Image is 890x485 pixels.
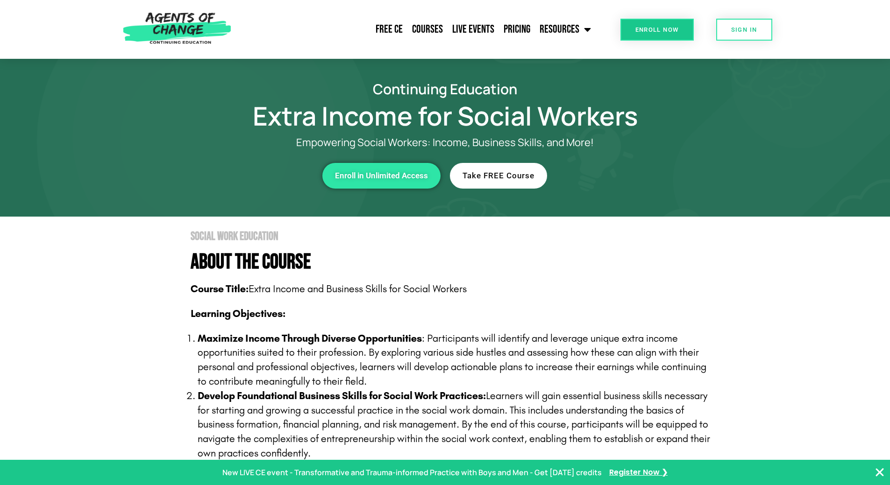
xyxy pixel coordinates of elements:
[322,163,441,189] a: Enroll in Unlimited Access
[620,19,694,41] a: Enroll Now
[609,466,668,479] a: Register Now ❯
[535,18,596,41] a: Resources
[222,466,602,479] p: New LIVE CE event - Transformative and Trauma-informed Practice with Boys and Men - Get [DATE] cr...
[198,331,712,389] p: : Participants will identify and leverage unique extra income opportunities suited to their profe...
[448,18,499,41] a: Live Events
[874,467,885,478] button: Close Banner
[198,332,422,344] strong: Maximize Income Through Diverse Opportunities
[716,19,772,41] a: SIGN IN
[450,163,547,189] a: Take FREE Course
[371,18,407,41] a: Free CE
[499,18,535,41] a: Pricing
[191,283,249,295] b: Course Title:
[463,172,534,180] span: Take FREE Course
[731,27,757,33] span: SIGN IN
[179,105,712,127] h1: Extra Income for Social Workers
[216,136,674,149] p: Empowering Social Workers: Income, Business Skills, and More!
[198,390,486,402] strong: Develop Foundational Business Skills for Social Work Practices:
[335,172,428,180] span: Enroll in Unlimited Access
[407,18,448,41] a: Courses
[191,231,712,242] h2: Social Work Education
[179,82,712,96] h2: Continuing Education
[191,308,285,320] b: Learning Objectives:
[191,282,712,296] p: Extra Income and Business Skills for Social Workers
[191,252,712,273] h4: About The Course
[635,27,679,33] span: Enroll Now
[236,18,596,41] nav: Menu
[198,389,712,461] p: Learners will gain essential business skills necessary for starting and growing a successful prac...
